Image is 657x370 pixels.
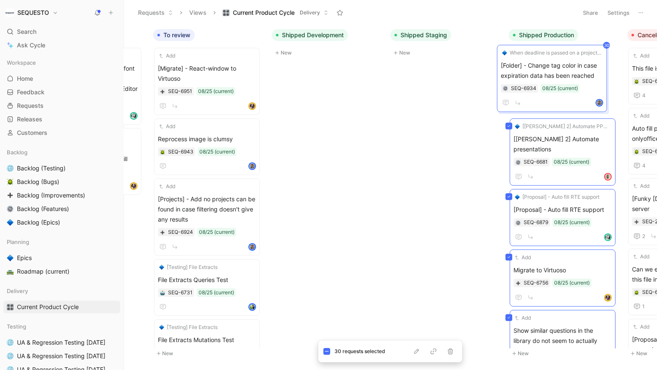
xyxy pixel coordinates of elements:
span: Shipped Staging [400,31,447,39]
a: AddReprocess image is clumsy08/25 (current)avatar [154,118,260,175]
button: 🌐 [5,351,15,361]
button: New [509,348,621,359]
div: Backlog🌐Backlog (Testing)🪲Backlog (Bugs)➕Backlog (Improvements)⚙️Backlog (Features)🔷Backlog (Epics) [3,146,120,229]
a: Ask Cycle [3,39,120,52]
img: 🔷 [7,219,14,226]
button: Requests [134,6,177,19]
span: Search [17,27,36,37]
div: To reviewNew [150,25,268,363]
a: ⚙️Backlog (Features) [3,203,120,215]
a: Releases [3,113,120,126]
button: 🛣️ [5,266,15,277]
img: 🛣️ [7,268,14,275]
span: Feedback [17,88,44,96]
button: ⚙️ [5,204,15,214]
img: 🌐 [7,339,14,346]
button: 🌐 [5,337,15,348]
span: Backlog (Testing) [17,164,66,173]
div: Delivery [3,285,120,297]
button: Share [579,7,602,19]
button: 🔷 [5,217,15,227]
div: Planning🔷Epics🛣️Roadmap (current) [3,236,120,278]
span: Customers [17,129,47,137]
a: Home [3,72,120,85]
span: Backlog (Improvements) [17,191,85,200]
span: Shipped Production [519,31,574,39]
button: Shipped Staging [390,29,451,41]
img: 🪲 [7,178,14,185]
button: 🪲 [5,177,15,187]
button: Shipped Production [509,29,578,41]
span: Current Product Cycle [233,8,295,17]
img: SEQUESTO [6,8,14,17]
a: 🌐UA & Regression Testing [DATE] [3,336,120,349]
button: 🌐 [5,163,15,173]
div: Search [3,25,120,38]
div: Workspace [3,56,120,69]
a: AddMigrate to Virtuoso08/25 (current)avatar [510,249,616,307]
img: 🎛️ [7,304,14,310]
button: Settings [604,7,633,19]
a: 🔷[[PERSON_NAME] 2] Automate PPTX presentations[[PERSON_NAME] 2] Automate presentations08/25 (curr... [510,118,616,186]
span: Backlog (Bugs) [17,178,59,186]
div: Backlog [3,146,120,159]
span: Releases [17,115,42,123]
img: 🔷 [7,255,14,261]
button: Shipped Development [272,29,348,41]
a: 🛣️Roadmap (current) [3,265,120,278]
button: New [153,348,265,359]
a: Add[Projects] - Add no projects can be found in case filtering doesn't give any results08/25 (cur... [154,178,260,256]
img: ⚙️ [7,206,14,212]
span: Requests [17,101,44,110]
span: UA & Regression Testing [DATE] [17,338,105,347]
div: Shipped DevelopmentNew [268,25,387,62]
button: New [390,48,502,58]
button: 🎛️Current Product CycleDelivery [219,6,332,19]
span: Backlog (Epics) [17,218,60,227]
a: 🔷[Testing] File ExtractsFile Extracts Queries Test08/25 (current)avatar [154,259,260,316]
a: 🔷Epics [3,252,120,264]
a: 🎛️Current Product Cycle [3,301,120,313]
h1: SEQUESTO [17,9,49,16]
a: 🪲Backlog (Bugs) [3,175,120,188]
a: 🔷[Proposal] - Auto fill RTE support[Proposal] - Auto fill RTE support08/25 (current)avatar [510,189,616,246]
button: 🔷 [5,253,15,263]
a: ➕Backlog (Improvements) [3,189,120,202]
img: 🌐 [7,353,14,359]
span: To review [163,31,190,39]
span: Delivery [7,287,28,295]
a: 🌐Backlog (Testing) [3,162,120,175]
span: UA & Regression Testing [DATE] [17,352,105,360]
span: Home [17,74,33,83]
span: Backlog (Features) [17,205,69,213]
button: New [272,48,384,58]
button: Views [185,6,210,19]
button: To review [153,29,195,41]
span: Backlog [7,148,28,156]
a: Customers [3,126,120,139]
button: SEQUESTOSEQUESTO [3,7,60,19]
a: 🌐UA & Regression Testing [DATE] [3,350,120,362]
div: Shipped ProductionNew [505,25,624,363]
div: Planning [3,236,120,248]
a: 🔷Backlog (Epics) [3,216,120,229]
div: Delivery🎛️Current Product Cycle [3,285,120,313]
span: Testing [7,322,26,331]
button: 🎛️ [5,302,15,312]
span: Planning [7,238,29,246]
span: Shipped Development [282,31,344,39]
a: Add[Migrate] - React-window to Virtuoso08/25 (current)avatar [154,48,260,115]
a: Feedback [3,86,120,99]
span: Roadmap (current) [17,267,69,276]
span: Workspace [7,58,36,67]
span: Epics [17,254,32,262]
img: 🌐 [7,165,14,172]
div: Testing [3,320,120,333]
div: 30 requests selected [334,347,411,356]
span: Delivery [300,8,320,17]
span: Ask Cycle [17,40,45,50]
a: Requests [3,99,120,112]
img: ➕ [7,192,14,199]
div: Shipped StagingNew [387,25,505,62]
img: 🎛️ [223,9,229,16]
